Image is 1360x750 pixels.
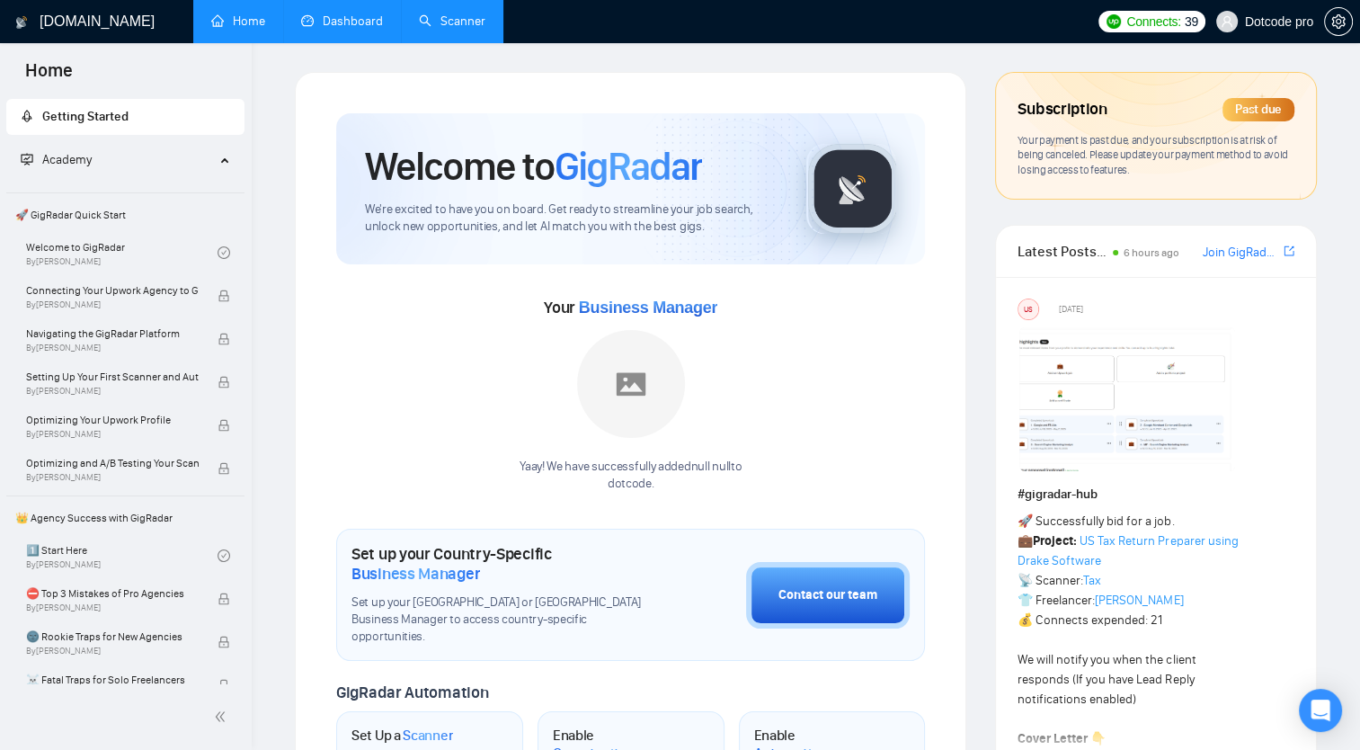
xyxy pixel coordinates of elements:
[26,281,199,299] span: Connecting Your Upwork Agency to GigRadar
[26,386,199,397] span: By [PERSON_NAME]
[351,544,656,584] h1: Set up your Country-Specific
[26,429,199,440] span: By [PERSON_NAME]
[218,333,230,345] span: lock
[26,411,199,429] span: Optimizing Your Upwork Profile
[1284,244,1294,258] span: export
[218,636,230,648] span: lock
[1202,243,1280,263] a: Join GigRadar Slack Community
[555,142,702,191] span: GigRadar
[1018,485,1294,504] h1: # gigradar-hub
[1124,246,1179,259] span: 6 hours ago
[1325,14,1352,29] span: setting
[1018,94,1107,125] span: Subscription
[1222,98,1294,121] div: Past due
[1033,533,1077,549] strong: Project:
[15,8,28,37] img: logo
[218,376,230,388] span: lock
[1018,533,1238,568] a: US Tax Return Preparer using Drake Software
[544,298,717,317] span: Your
[26,536,218,576] a: 1️⃣ Start HereBy[PERSON_NAME]
[26,472,199,483] span: By [PERSON_NAME]
[1185,12,1198,31] span: 39
[301,13,383,29] a: dashboardDashboard
[520,476,742,493] p: dotcode .
[351,594,656,646] span: Set up your [GEOGRAPHIC_DATA] or [GEOGRAPHIC_DATA] Business Manager to access country-specific op...
[218,462,230,475] span: lock
[1018,731,1106,746] strong: Cover Letter 👇
[21,152,92,167] span: Academy
[1018,240,1107,263] span: Latest Posts from the GigRadar Community
[1324,14,1353,29] a: setting
[1221,15,1233,28] span: user
[26,585,199,603] span: ⛔ Top 3 Mistakes of Pro Agencies
[218,679,230,692] span: lock
[1299,689,1342,732] div: Open Intercom Messenger
[42,152,92,167] span: Academy
[218,593,230,605] span: lock
[1083,573,1101,588] a: Tax
[336,683,488,702] span: GigRadar Automation
[419,13,485,29] a: searchScanner
[520,459,742,493] div: Yaay! We have successfully added null null to
[11,58,87,95] span: Home
[8,197,243,233] span: 🚀 GigRadar Quick Start
[218,419,230,432] span: lock
[365,201,778,236] span: We're excited to have you on board. Get ready to streamline your job search, unlock new opportuni...
[403,727,453,745] span: Scanner
[1107,14,1121,29] img: upwork-logo.png
[351,564,480,584] span: Business Manager
[1059,301,1083,317] span: [DATE]
[26,233,218,272] a: Welcome to GigRadarBy[PERSON_NAME]
[21,153,33,165] span: fund-projection-screen
[218,290,230,302] span: lock
[1018,299,1038,319] div: US
[579,299,717,317] span: Business Manager
[577,330,685,438] img: placeholder.png
[6,99,244,135] li: Getting Started
[1126,12,1180,31] span: Connects:
[26,628,199,646] span: 🌚 Rookie Traps for New Agencies
[26,368,199,386] span: Setting Up Your First Scanner and Auto-Bidder
[351,727,453,745] h1: Set Up a
[26,646,199,656] span: By [PERSON_NAME]
[218,246,230,259] span: check-circle
[1324,7,1353,36] button: setting
[778,585,877,605] div: Contact our team
[746,562,910,629] button: Contact our team
[8,500,243,536] span: 👑 Agency Success with GigRadar
[26,671,199,689] span: ☠️ Fatal Traps for Solo Freelancers
[1095,593,1183,608] a: [PERSON_NAME]
[26,454,199,472] span: Optimizing and A/B Testing Your Scanner for Better Results
[42,109,129,124] span: Getting Started
[26,299,199,310] span: By [PERSON_NAME]
[214,708,232,726] span: double-left
[1018,133,1288,176] span: Your payment is past due, and your subscription is at risk of being canceled. Please update your ...
[26,603,199,613] span: By [PERSON_NAME]
[21,110,33,122] span: rocket
[218,549,230,562] span: check-circle
[365,142,702,191] h1: Welcome to
[211,13,265,29] a: homeHome
[1284,243,1294,260] a: export
[26,343,199,353] span: By [PERSON_NAME]
[1019,327,1235,471] img: F09354QB7SM-image.png
[808,144,898,234] img: gigradar-logo.png
[26,325,199,343] span: Navigating the GigRadar Platform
